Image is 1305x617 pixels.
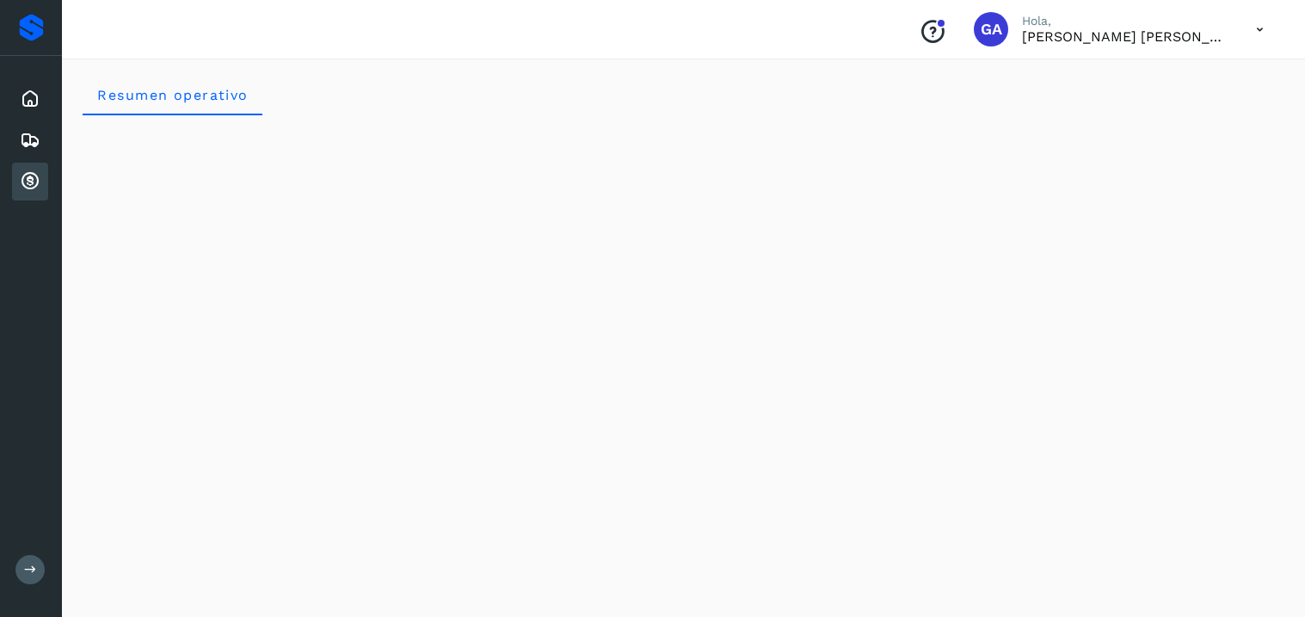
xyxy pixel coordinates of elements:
[1022,14,1228,28] p: Hola,
[1022,28,1228,45] p: GABRIELA ARENAS DELGADILLO
[12,163,48,201] div: Cuentas por cobrar
[12,121,48,159] div: Embarques
[96,87,249,103] span: Resumen operativo
[12,80,48,118] div: Inicio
